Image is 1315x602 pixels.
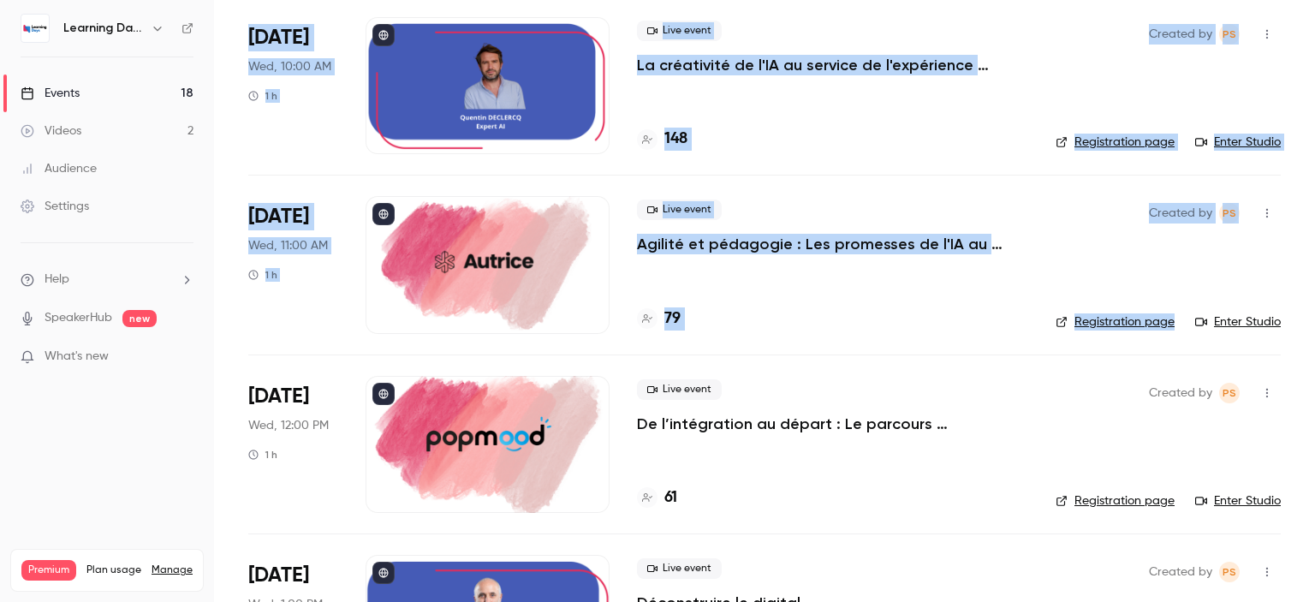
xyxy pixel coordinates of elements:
[1149,24,1212,45] span: Created by
[664,128,687,151] h4: 148
[248,376,338,513] div: Oct 8 Wed, 12:00 PM (Europe/Paris)
[1056,313,1175,331] a: Registration page
[69,99,83,113] img: tab_domain_overview_orange.svg
[248,562,309,589] span: [DATE]
[637,558,722,579] span: Live event
[1056,134,1175,151] a: Registration page
[213,101,262,112] div: Mots-clés
[248,203,309,230] span: [DATE]
[248,196,338,333] div: Oct 8 Wed, 11:00 AM (Europe/Paris)
[248,448,277,462] div: 1 h
[1056,492,1175,510] a: Registration page
[27,45,41,58] img: website_grey.svg
[637,379,722,400] span: Live event
[63,20,144,37] h6: Learning Days
[637,414,1028,434] a: De l’intégration au départ : Le parcours collaborateur comme moteur de fidélité et de performance
[1149,383,1212,403] span: Created by
[21,160,97,177] div: Audience
[248,58,331,75] span: Wed, 10:00 AM
[637,486,677,510] a: 61
[21,15,49,42] img: Learning Days
[88,101,132,112] div: Domaine
[45,45,193,58] div: Domaine: [DOMAIN_NAME]
[27,27,41,41] img: logo_orange.svg
[21,198,89,215] div: Settings
[637,200,722,220] span: Live event
[1195,134,1281,151] a: Enter Studio
[637,234,1028,254] a: Agilité et pédagogie : Les promesses de l'IA au service de l'expérience apprenante sont-elles ten...
[248,24,309,51] span: [DATE]
[248,383,309,410] span: [DATE]
[637,21,722,41] span: Live event
[86,563,141,577] span: Plan usage
[122,310,157,327] span: new
[152,563,193,577] a: Manage
[173,349,193,365] iframe: Noticeable Trigger
[45,348,109,366] span: What's new
[664,486,677,510] h4: 61
[21,122,81,140] div: Videos
[1223,24,1236,45] span: PS
[1219,383,1240,403] span: Prad Selvarajah
[1219,24,1240,45] span: Prad Selvarajah
[248,17,338,154] div: Oct 8 Wed, 10:00 AM (Europe/Paris)
[21,85,80,102] div: Events
[1149,562,1212,582] span: Created by
[1219,562,1240,582] span: Prad Selvarajah
[248,417,329,434] span: Wed, 12:00 PM
[664,307,681,331] h4: 79
[637,128,687,151] a: 148
[194,99,208,113] img: tab_keywords_by_traffic_grey.svg
[1223,383,1236,403] span: PS
[1149,203,1212,224] span: Created by
[637,307,681,331] a: 79
[1195,492,1281,510] a: Enter Studio
[248,89,277,103] div: 1 h
[637,55,1028,75] a: La créativité de l'IA au service de l'expérience apprenante.
[21,560,76,581] span: Premium
[1223,203,1236,224] span: PS
[45,271,69,289] span: Help
[48,27,84,41] div: v 4.0.25
[1195,313,1281,331] a: Enter Studio
[248,268,277,282] div: 1 h
[1219,203,1240,224] span: Prad Selvarajah
[248,237,328,254] span: Wed, 11:00 AM
[1223,562,1236,582] span: PS
[21,271,193,289] li: help-dropdown-opener
[45,309,112,327] a: SpeakerHub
